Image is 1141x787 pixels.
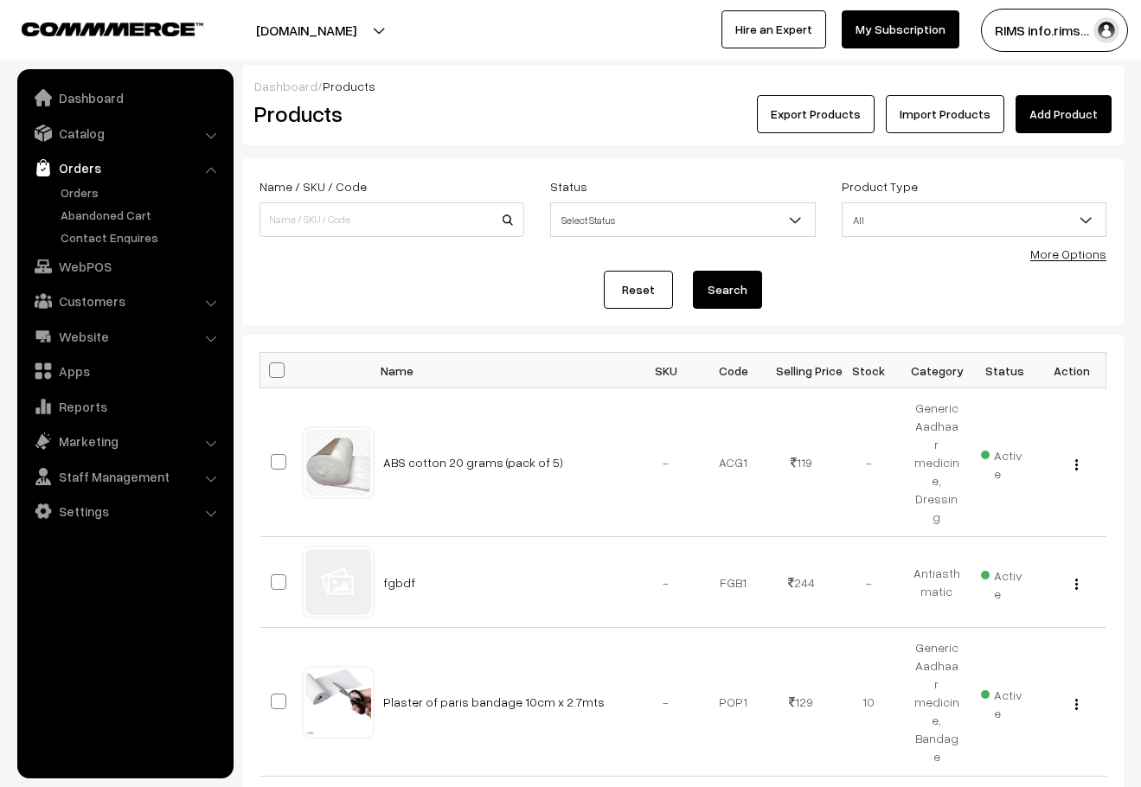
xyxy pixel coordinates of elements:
td: 244 [767,537,835,628]
span: All [842,202,1106,237]
td: - [835,537,902,628]
td: FGB1 [700,537,767,628]
a: Hire an Expert [721,10,826,48]
span: Active [981,442,1028,483]
span: Select Status [550,202,815,237]
th: SKU [632,353,700,388]
td: Antiasthmatic [903,537,971,628]
th: Category [903,353,971,388]
span: Select Status [551,205,814,235]
td: - [835,388,902,537]
a: WebPOS [22,251,228,282]
img: Menu [1075,699,1078,710]
td: ACG1 [700,388,767,537]
a: Orders [22,152,228,183]
th: Selling Price [767,353,835,388]
img: Menu [1075,579,1078,590]
td: POP1 [700,628,767,777]
span: Active [981,562,1028,603]
a: Plaster of paris bandage 10cm x 2.7mts [383,694,605,709]
button: [DOMAIN_NAME] [196,9,417,52]
span: All [843,205,1106,235]
th: Action [1038,353,1106,388]
label: Name / SKU / Code [260,177,367,195]
h2: Products [254,100,522,127]
a: Settings [22,496,228,527]
a: Customers [22,285,228,317]
input: Name / SKU / Code [260,202,524,237]
a: ABS cotton 20 grams (pack of 5) [383,455,563,470]
label: Status [550,177,587,195]
a: Dashboard [22,82,228,113]
button: Export Products [757,95,875,133]
a: Staff Management [22,461,228,492]
a: Import Products [886,95,1004,133]
td: Generic Aadhaar medicine, Dressing [903,388,971,537]
td: - [632,628,700,777]
img: user [1093,17,1119,43]
a: COMMMERCE [22,17,173,38]
label: Product Type [842,177,918,195]
a: More Options [1030,246,1106,261]
th: Code [700,353,767,388]
a: Apps [22,355,228,387]
span: Products [323,79,375,93]
td: - [632,388,700,537]
td: 129 [767,628,835,777]
a: Catalog [22,118,228,149]
th: Stock [835,353,902,388]
span: Active [981,681,1028,722]
a: My Subscription [842,10,959,48]
a: Dashboard [254,79,317,93]
button: RIMS info.rims… [981,9,1128,52]
div: / [254,77,1112,95]
button: Search [693,271,762,309]
a: fgbdf [383,575,415,590]
img: Menu [1075,459,1078,470]
a: Reset [604,271,673,309]
td: Generic Aadhaar medicine, Bandage [903,628,971,777]
a: Contact Enquires [56,228,228,246]
td: 10 [835,628,902,777]
th: Status [971,353,1038,388]
td: - [632,537,700,628]
a: Website [22,321,228,352]
a: Marketing [22,425,228,457]
a: Abandoned Cart [56,206,228,224]
td: 119 [767,388,835,537]
a: Add Product [1016,95,1112,133]
img: COMMMERCE [22,22,203,35]
a: Reports [22,391,228,422]
th: Name [373,353,632,388]
a: Orders [56,183,228,202]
